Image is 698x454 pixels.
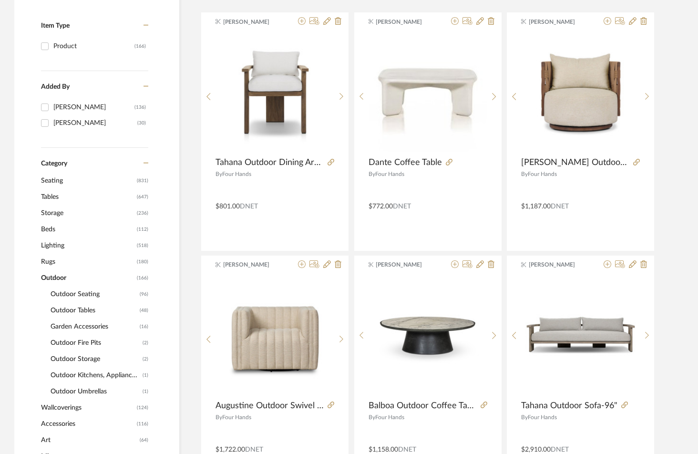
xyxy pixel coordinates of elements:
[140,303,148,318] span: (48)
[137,254,148,269] span: (180)
[137,115,146,131] div: (30)
[528,414,557,420] span: Four Hands
[41,254,134,270] span: Rugs
[551,446,569,453] span: DNET
[216,414,222,420] span: By
[216,33,334,152] div: 0
[53,100,134,115] div: [PERSON_NAME]
[41,432,137,448] span: Art
[137,222,148,237] span: (112)
[393,203,411,210] span: DNET
[522,33,640,152] img: Burch Outdoor Chair
[223,260,283,269] span: [PERSON_NAME]
[376,18,436,26] span: [PERSON_NAME]
[521,401,617,411] span: Tahana Outdoor Sofa-96"
[53,115,137,131] div: [PERSON_NAME]
[140,433,148,448] span: (64)
[369,401,477,411] span: Balboa Outdoor Coffee Table
[216,203,240,210] span: $801.00
[245,446,263,453] span: DNET
[137,206,148,221] span: (236)
[134,39,146,54] div: (166)
[522,33,640,152] div: 0
[51,351,140,367] span: Outdoor Storage
[137,238,148,253] span: (518)
[41,189,134,205] span: Tables
[398,446,416,453] span: DNET
[41,221,134,237] span: Beds
[41,173,134,189] span: Seating
[41,237,134,254] span: Lighting
[41,270,134,286] span: Outdoor
[41,22,70,29] span: Item Type
[41,160,67,168] span: Category
[137,189,148,205] span: (647)
[521,171,528,177] span: By
[369,446,398,453] span: $1,158.00
[137,400,148,415] span: (124)
[137,416,148,432] span: (116)
[216,401,324,411] span: Augustine Outdoor Swivel Chair
[521,157,629,168] span: [PERSON_NAME] Outdoor Chair
[521,446,551,453] span: $2,910.00
[216,277,334,395] img: Augustine Outdoor Swivel Chair
[137,173,148,188] span: (831)
[529,260,589,269] span: [PERSON_NAME]
[41,83,70,90] span: Added By
[216,33,334,152] img: Tahana Outdoor Dining Armchair
[216,276,334,395] div: 0
[375,414,404,420] span: Four Hands
[41,416,134,432] span: Accessories
[369,33,487,152] div: 0
[216,171,222,177] span: By
[375,171,404,177] span: Four Hands
[140,287,148,302] span: (96)
[137,270,148,286] span: (166)
[222,171,251,177] span: Four Hands
[134,100,146,115] div: (136)
[521,203,551,210] span: $1,187.00
[222,414,251,420] span: Four Hands
[240,203,258,210] span: DNET
[51,319,137,335] span: Garden Accessories
[369,414,375,420] span: By
[369,171,375,177] span: By
[41,400,134,416] span: Wallcoverings
[369,33,487,152] img: Dante Coffee Table
[143,368,148,383] span: (1)
[216,446,245,453] span: $1,722.00
[522,277,640,395] img: Tahana Outdoor Sofa-96"
[369,277,487,395] img: Balboa Outdoor Coffee Table
[369,157,442,168] span: Dante Coffee Table
[521,414,528,420] span: By
[51,286,137,302] span: Outdoor Seating
[143,384,148,399] span: (1)
[223,18,283,26] span: [PERSON_NAME]
[51,302,137,319] span: Outdoor Tables
[51,367,140,383] span: Outdoor Kitchens, Appliances & Grills
[529,18,589,26] span: [PERSON_NAME]
[528,171,557,177] span: Four Hands
[369,203,393,210] span: $772.00
[143,351,148,367] span: (2)
[140,319,148,334] span: (16)
[143,335,148,351] span: (2)
[41,205,134,221] span: Storage
[216,157,324,168] span: Tahana Outdoor Dining Armchair
[53,39,134,54] div: Product
[551,203,569,210] span: DNET
[51,335,140,351] span: Outdoor Fire Pits
[376,260,436,269] span: [PERSON_NAME]
[51,383,140,400] span: Outdoor Umbrellas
